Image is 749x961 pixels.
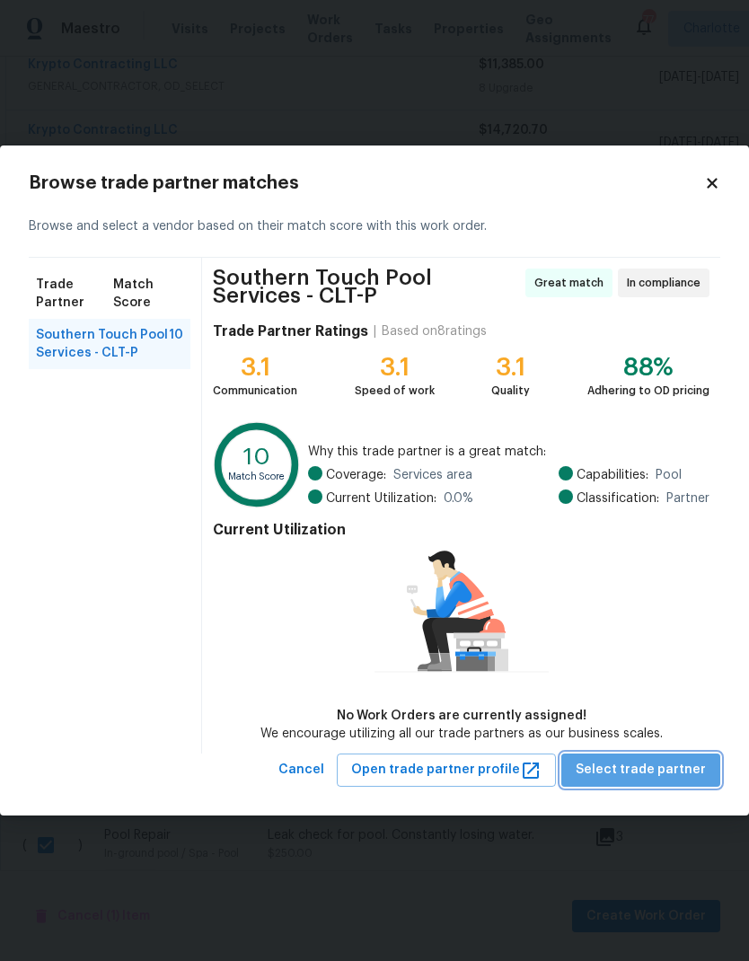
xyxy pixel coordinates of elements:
span: Pool [656,466,682,484]
div: 88% [587,358,709,376]
div: 3.1 [355,358,435,376]
div: No Work Orders are currently assigned! [260,707,663,725]
span: Southern Touch Pool Services - CLT-P [213,269,520,304]
h4: Current Utilization [213,521,709,539]
span: Open trade partner profile [351,759,542,781]
span: Coverage: [326,466,386,484]
text: Match Score [228,472,286,481]
div: | [368,322,382,340]
text: 10 [243,445,270,470]
div: Browse and select a vendor based on their match score with this work order. [29,196,720,258]
span: In compliance [627,274,708,292]
div: Speed of work [355,382,435,400]
div: We encourage utilizing all our trade partners as our business scales. [260,725,663,743]
div: 3.1 [213,358,297,376]
span: Select trade partner [576,759,706,781]
span: Why this trade partner is a great match: [308,443,709,461]
button: Select trade partner [561,754,720,787]
span: Match Score [113,276,183,312]
span: Partner [666,489,709,507]
div: Quality [491,382,530,400]
span: Great match [534,274,611,292]
span: Current Utilization: [326,489,436,507]
div: Communication [213,382,297,400]
span: 0.0 % [444,489,473,507]
div: Based on 8 ratings [382,322,487,340]
h2: Browse trade partner matches [29,174,704,192]
div: Adhering to OD pricing [587,382,709,400]
span: Southern Touch Pool Services - CLT-P [36,326,169,362]
button: Open trade partner profile [337,754,556,787]
span: 10 [169,326,183,362]
span: Services area [393,466,472,484]
span: Trade Partner [36,276,113,312]
span: Classification: [577,489,659,507]
span: Cancel [278,759,324,781]
span: Capabilities: [577,466,648,484]
h4: Trade Partner Ratings [213,322,368,340]
div: 3.1 [491,358,530,376]
button: Cancel [271,754,331,787]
